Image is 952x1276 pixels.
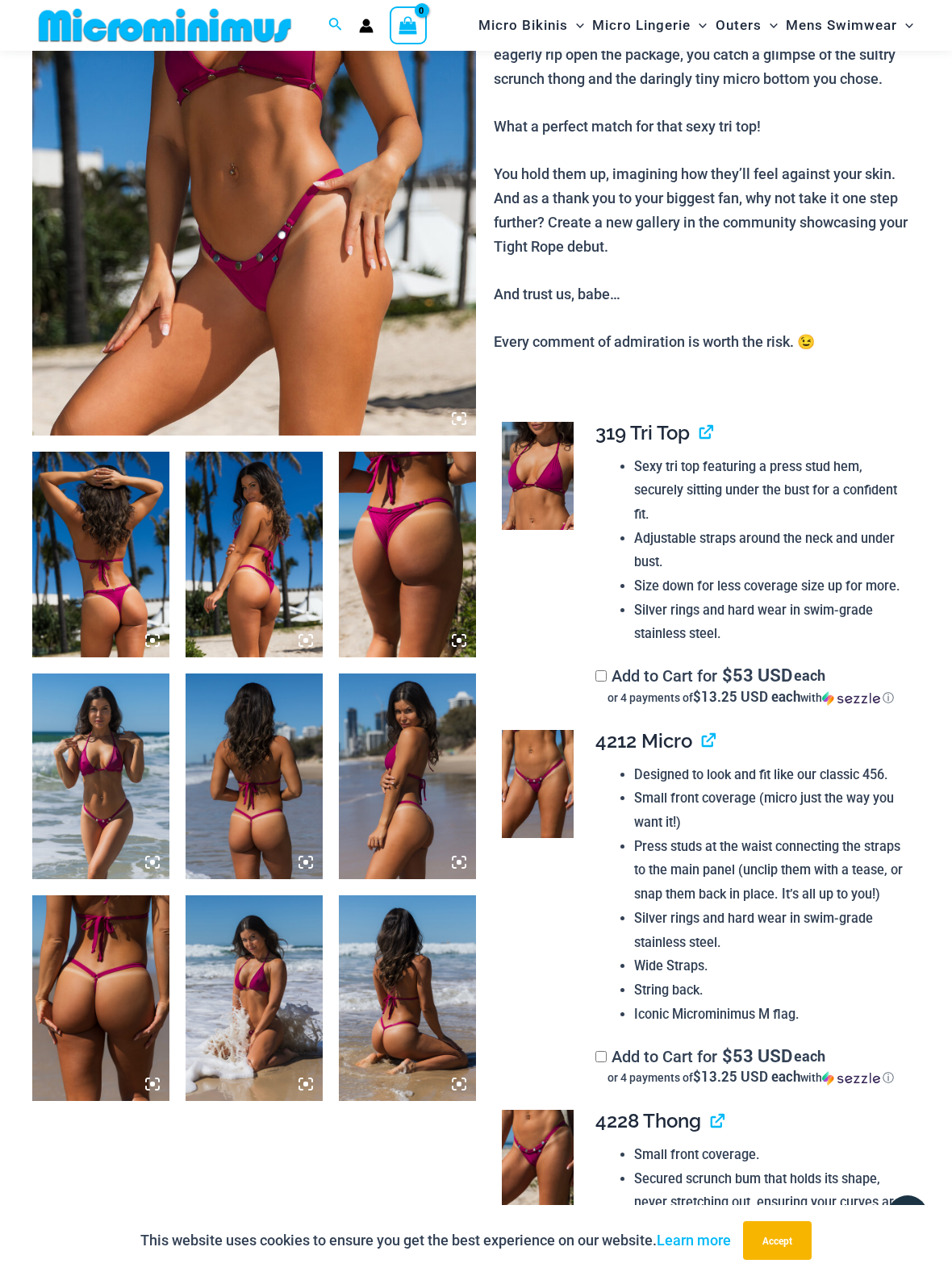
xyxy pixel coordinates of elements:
li: Small front coverage (micro just the way you want it!) [634,786,907,834]
a: Search icon link [328,15,343,35]
img: Sezzle [822,691,880,706]
span: 4212 Micro [595,729,692,753]
a: Micro LingerieMenu ToggleMenu Toggle [588,5,711,46]
span: 53 USD [722,667,792,683]
img: Tight Rope Pink 319 Top 4228 Thong [32,452,169,657]
a: Micro BikinisMenu ToggleMenu Toggle [474,5,588,46]
a: View Shopping Cart, empty [390,6,427,44]
span: $13.25 USD each [693,687,800,706]
img: Sezzle [822,1071,880,1086]
img: Tight Rope Pink 319 Top 4212 Micro [186,895,323,1101]
span: $ [722,663,733,686]
li: Secured scrunch bum that holds its shape, never stretching out, ensuring your curves are always p... [634,1167,907,1239]
li: Iconic Microminimus M flag. [634,1003,907,1027]
img: Tight Rope Pink 319 Top 4212 Micro [339,895,476,1101]
img: Tight Rope Pink 319 Top 4212 Micro [339,673,476,879]
img: MM SHOP LOGO FLAT [32,7,298,44]
img: Tight Rope Pink 4228 Thong [339,452,476,657]
div: or 4 payments of with [595,690,907,706]
li: Sexy tri top featuring a press stud hem, securely sitting under the bust for a confident fit. [634,455,907,527]
a: OutersMenu ToggleMenu Toggle [712,5,782,46]
img: Tight Rope Pink 319 Top 4228 Thong [186,452,323,657]
li: Press studs at the waist connecting the straps to the main panel (unclip them with a tease, or sn... [634,835,907,907]
nav: Site Navigation [472,2,920,48]
div: or 4 payments of with [595,1070,907,1086]
label: Add to Cart for [595,1047,907,1086]
span: each [794,667,825,683]
img: Tight Rope Pink 319 4212 Micro [32,895,169,1101]
img: Tight Rope Pink 319 Top [502,422,574,530]
input: Add to Cart for$53 USD eachor 4 payments of$13.25 USD eachwithSezzle Click to learn more about Se... [595,1051,607,1062]
li: Small front coverage. [634,1143,907,1167]
img: Tight Rope Pink 319 4212 Micro [502,730,574,838]
img: Tight Rope Pink 319 Top 4212 Micro [32,673,169,879]
p: This website uses cookies to ensure you get the best experience on our website. [140,1228,731,1253]
button: Accept [743,1221,812,1260]
label: Add to Cart for [595,666,907,706]
div: or 4 payments of$13.25 USD eachwithSezzle Click to learn more about Sezzle [595,1070,907,1086]
span: each [794,1048,825,1064]
span: 4228 Thong [595,1109,701,1132]
li: Silver rings and hard wear in swim-grade stainless steel. [634,907,907,954]
div: or 4 payments of$13.25 USD eachwithSezzle Click to learn more about Sezzle [595,690,907,706]
span: Menu Toggle [897,5,913,46]
span: 319 Tri Top [595,421,690,444]
li: Adjustable straps around the neck and under bust. [634,527,907,574]
span: Menu Toggle [568,5,584,46]
img: Tight Rope Pink 319 Top 4212 Micro [186,673,323,879]
a: Account icon link [359,19,374,33]
img: Tight Rope Pink 4228 Thong [502,1110,574,1218]
input: Add to Cart for$53 USD eachor 4 payments of$13.25 USD eachwithSezzle Click to learn more about Se... [595,670,607,682]
span: 53 USD [722,1048,792,1064]
span: $13.25 USD each [693,1067,800,1086]
span: Micro Bikinis [478,5,568,46]
li: Designed to look and fit like our classic 456. [634,763,907,787]
span: Outers [716,5,762,46]
li: Wide Straps. [634,954,907,978]
li: String back. [634,978,907,1003]
span: $ [722,1044,733,1067]
li: Silver rings and hard wear in swim-grade stainless steel. [634,598,907,646]
a: Mens SwimwearMenu ToggleMenu Toggle [782,5,917,46]
span: Micro Lingerie [592,5,691,46]
span: Menu Toggle [762,5,778,46]
span: Menu Toggle [691,5,707,46]
a: Learn more [657,1232,731,1249]
span: Mens Swimwear [786,5,897,46]
li: Size down for less coverage size up for more. [634,574,907,598]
